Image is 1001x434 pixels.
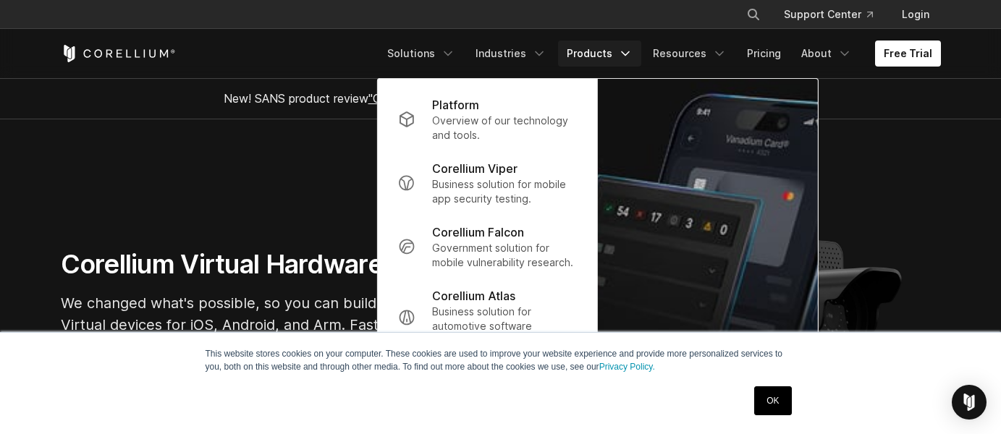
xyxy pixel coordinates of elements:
[644,41,735,67] a: Resources
[386,278,588,357] a: Corellium Atlas Business solution for automotive software development.
[772,1,884,27] a: Support Center
[738,41,790,67] a: Pricing
[952,385,987,420] div: Open Intercom Messenger
[386,151,588,215] a: Corellium Viper Business solution for mobile app security testing.
[729,1,941,27] div: Navigation Menu
[386,215,588,278] a: Corellium Falcon Government solution for mobile vulnerability research.
[597,79,817,429] a: MATRIX Technology Mobile app testing and reporting automation.
[467,41,555,67] a: Industries
[432,224,524,241] p: Corellium Falcon
[206,347,796,373] p: This website stores cookies on your computer. These cookies are used to improve your website expe...
[368,91,702,106] a: "Collaborative Mobile App Security Development and Analysis"
[599,362,655,372] a: Privacy Policy.
[432,96,479,114] p: Platform
[379,41,464,67] a: Solutions
[793,41,861,67] a: About
[432,114,576,142] p: Overview of our technology and tools.
[432,177,576,206] p: Business solution for mobile app security testing.
[379,41,941,67] div: Navigation Menu
[432,305,576,348] p: Business solution for automotive software development.
[890,1,941,27] a: Login
[740,1,766,27] button: Search
[432,241,576,270] p: Government solution for mobile vulnerability research.
[386,88,588,151] a: Platform Overview of our technology and tools.
[61,292,495,357] p: We changed what's possible, so you can build what's next. Virtual devices for iOS, Android, and A...
[61,248,495,281] h1: Corellium Virtual Hardware
[432,287,515,305] p: Corellium Atlas
[558,41,641,67] a: Products
[61,45,176,62] a: Corellium Home
[224,91,778,106] span: New! SANS product review now available.
[875,41,941,67] a: Free Trial
[754,386,791,415] a: OK
[597,79,817,429] img: Matrix_WebNav_1x
[432,160,518,177] p: Corellium Viper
